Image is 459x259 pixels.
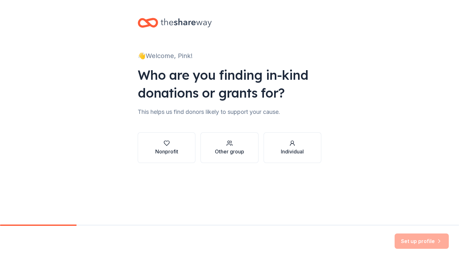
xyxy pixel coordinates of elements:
[215,148,244,155] div: Other group
[138,132,195,163] button: Nonprofit
[281,148,304,155] div: Individual
[155,148,178,155] div: Nonprofit
[264,132,321,163] button: Individual
[138,51,321,61] div: 👋 Welcome, Pink!
[138,107,321,117] div: This helps us find donors likely to support your cause.
[200,132,258,163] button: Other group
[138,66,321,102] div: Who are you finding in-kind donations or grants for?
